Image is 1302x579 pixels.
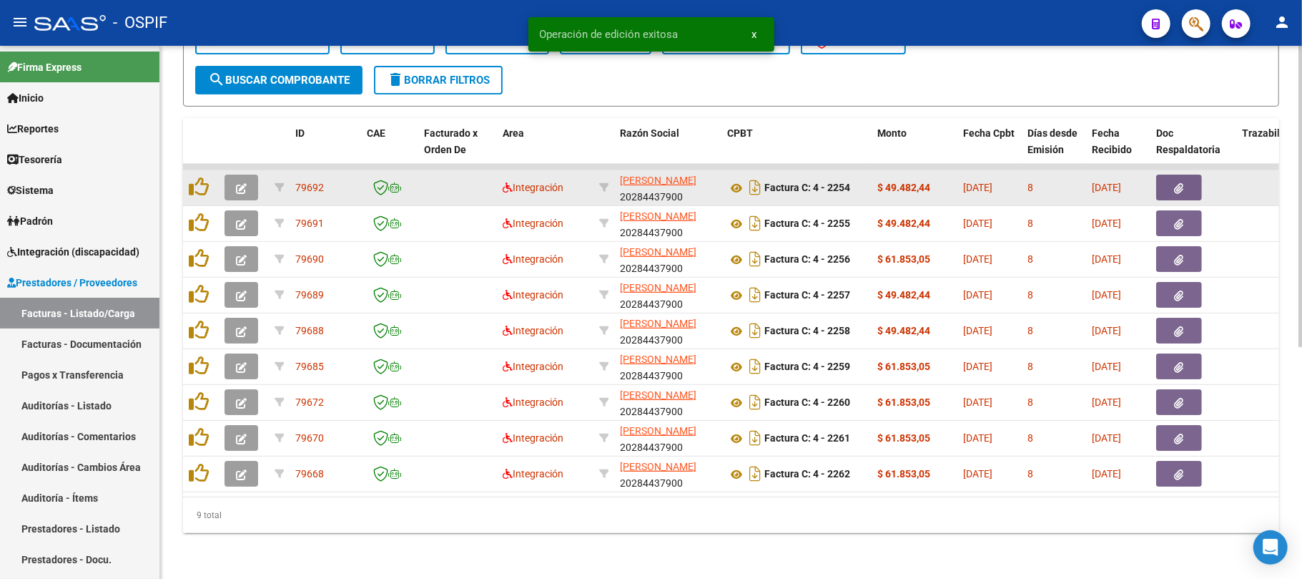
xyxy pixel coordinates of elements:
span: FC Inválida [814,34,893,47]
span: Trazabilidad [1242,127,1300,139]
i: Descargar documento [746,176,764,199]
i: Descargar documento [746,427,764,449]
span: [PERSON_NAME] [620,425,696,437]
div: 20284437900 [620,280,716,310]
span: [DATE] [963,325,992,336]
span: [DATE] [1092,468,1121,480]
span: Integración (discapacidad) [7,244,139,260]
span: CPBT [727,127,753,139]
i: Descargar documento [746,355,764,378]
mat-icon: menu [11,14,29,31]
span: Sistema [7,183,54,198]
i: Descargar documento [746,391,764,414]
span: Fecha Cpbt [963,127,1015,139]
div: 20284437900 [620,244,716,274]
datatable-header-cell: Fecha Cpbt [957,118,1022,181]
span: Operación de edición exitosa [540,27,679,42]
datatable-header-cell: Monto [872,118,957,181]
span: Integración [503,182,563,193]
span: 8 [1027,182,1033,193]
span: [DATE] [963,468,992,480]
i: Descargar documento [746,462,764,485]
span: ID [295,127,305,139]
strong: Factura C: 4 - 2260 [764,397,850,409]
span: 79692 [295,182,324,193]
span: [PERSON_NAME] [620,461,696,472]
span: [DATE] [1092,289,1121,301]
span: Integración [503,218,563,229]
span: Integración [503,253,563,265]
span: Integración [503,289,563,301]
datatable-header-cell: Fecha Recibido [1086,118,1150,181]
span: Integración [503,432,563,444]
span: Razón Social [620,127,679,139]
div: 20284437900 [620,316,716,346]
span: [DATE] [963,289,992,301]
span: 8 [1027,361,1033,372]
datatable-header-cell: CAE [361,118,418,181]
span: [DATE] [963,361,992,372]
span: CAE [367,127,385,139]
mat-icon: search [208,71,225,88]
span: 79688 [295,325,324,336]
div: 20284437900 [620,423,716,453]
datatable-header-cell: Doc Respaldatoria [1150,118,1236,181]
strong: $ 61.853,05 [877,468,930,480]
mat-icon: person [1273,14,1291,31]
span: [DATE] [1092,253,1121,265]
strong: Factura C: 4 - 2261 [764,433,850,444]
span: Días desde Emisión [1027,127,1077,155]
button: x [741,21,769,47]
i: Descargar documento [746,248,764,271]
i: Descargar documento [746,212,764,235]
strong: Factura C: 4 - 2254 [764,183,850,194]
span: - OSPIF [113,7,167,39]
div: 20284437900 [620,351,716,381]
strong: $ 61.853,05 [877,432,930,444]
i: Descargar documento [746,283,764,306]
div: 20284437900 [620,459,716,489]
div: Open Intercom Messenger [1253,530,1288,565]
mat-icon: delete [387,71,404,88]
strong: Factura C: 4 - 2262 [764,469,850,480]
span: [DATE] [1092,182,1121,193]
span: Tesorería [7,152,62,167]
span: [DATE] [963,396,992,408]
span: [PERSON_NAME] [620,210,696,222]
div: 20284437900 [620,172,716,203]
datatable-header-cell: CPBT [721,118,872,181]
strong: $ 61.853,05 [877,253,930,265]
strong: $ 49.482,44 [877,289,930,301]
datatable-header-cell: Facturado x Orden De [418,118,497,181]
span: Prestadores / Proveedores [7,275,137,291]
span: Inicio [7,90,44,106]
strong: $ 61.853,05 [877,361,930,372]
span: [PERSON_NAME] [620,389,696,401]
strong: Factura C: 4 - 2257 [764,290,850,301]
span: [DATE] [963,253,992,265]
div: 9 total [183,497,1279,533]
datatable-header-cell: ID [290,118,361,181]
strong: $ 49.482,44 [877,182,930,193]
span: 79670 [295,432,324,444]
datatable-header-cell: Area [497,118,593,181]
span: 8 [1027,468,1033,480]
button: Borrar Filtros [374,66,503,94]
span: 79689 [295,289,324,301]
i: Descargar documento [746,319,764,342]
div: 20284437900 [620,387,716,417]
span: Buscar Comprobante [208,74,350,87]
strong: $ 49.482,44 [877,325,930,336]
span: [DATE] [963,182,992,193]
span: 79672 [295,396,324,408]
span: [DATE] [1092,432,1121,444]
span: [DATE] [1092,218,1121,229]
span: [PERSON_NAME] [620,246,696,258]
span: [DATE] [1092,396,1121,408]
div: 20284437900 [620,208,716,238]
span: Integración [503,361,563,372]
span: Borrar Filtros [387,74,490,87]
span: Reportes [7,121,59,137]
span: 8 [1027,253,1033,265]
span: x [752,28,757,41]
